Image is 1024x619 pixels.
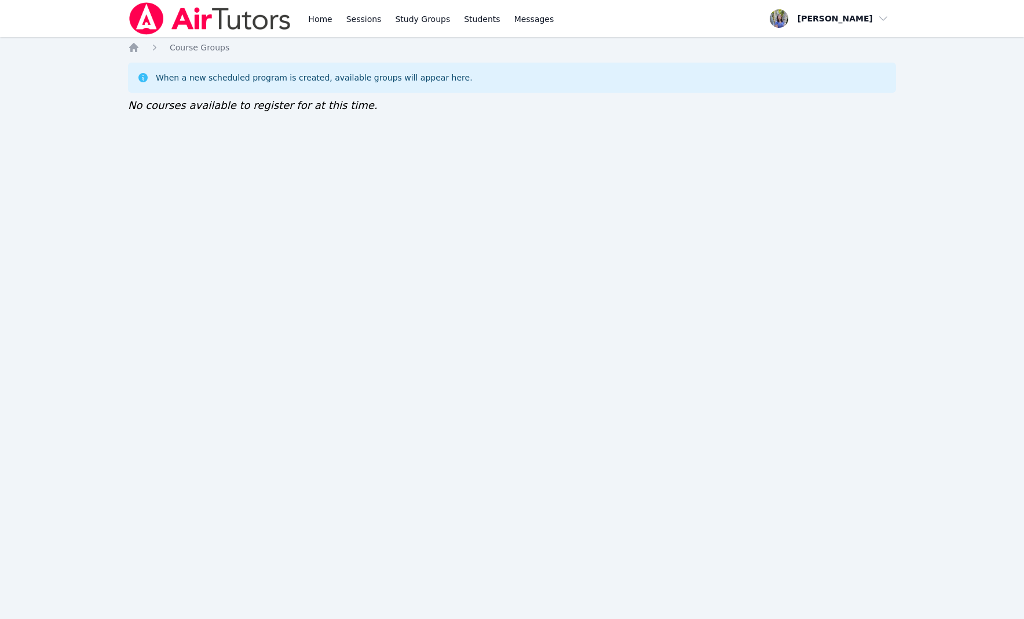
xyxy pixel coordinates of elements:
span: No courses available to register for at this time. [128,99,378,111]
nav: Breadcrumb [128,42,896,53]
a: Course Groups [170,42,229,53]
div: When a new scheduled program is created, available groups will appear here. [156,72,473,83]
span: Messages [514,13,554,25]
span: Course Groups [170,43,229,52]
img: Air Tutors [128,2,292,35]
